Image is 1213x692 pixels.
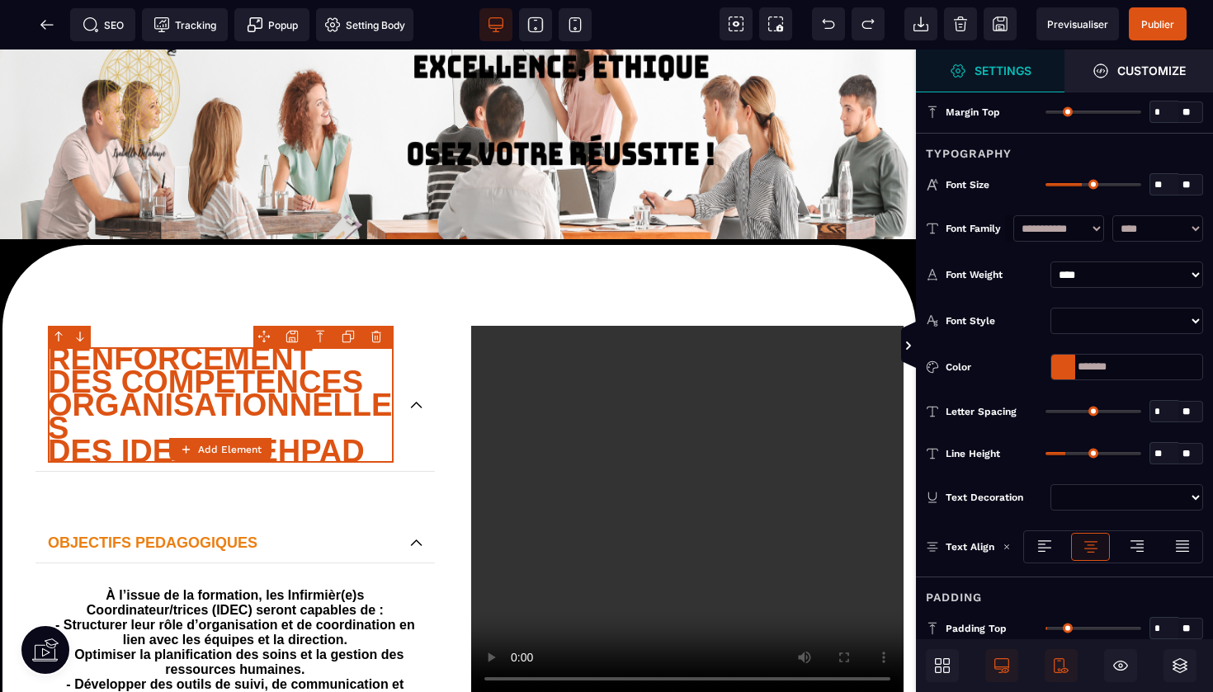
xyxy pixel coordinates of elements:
[1117,64,1186,77] strong: Customize
[946,622,1007,635] span: Padding Top
[916,577,1213,607] div: Padding
[1047,18,1108,31] span: Previsualiser
[946,447,1000,460] span: Line Height
[946,359,1044,375] div: Color
[916,49,1064,92] span: Settings
[916,133,1213,163] div: Typography
[946,266,1044,283] div: Font Weight
[1003,543,1011,551] img: loading
[946,106,1000,119] span: Margin Top
[975,64,1031,77] strong: Settings
[946,313,1044,329] div: Font Style
[1104,649,1137,682] span: Hide/Show Block
[1141,18,1174,31] span: Publier
[946,489,1044,506] div: Text Decoration
[946,178,989,191] span: Font Size
[198,444,262,455] strong: Add Element
[759,7,792,40] span: Screenshot
[324,16,405,33] span: Setting Body
[1163,649,1196,682] span: Open Layers
[1064,49,1213,92] span: Open Style Manager
[1045,649,1078,682] span: Mobile Only
[247,16,298,33] span: Popup
[83,16,124,33] span: SEO
[153,16,216,33] span: Tracking
[48,298,394,413] p: RENFORCEMENT DES COMPETENCES ORGANISATIONNELLES DES IDEC EN EHPAD
[1036,7,1119,40] span: Preview
[720,7,753,40] span: View components
[926,539,994,555] p: Text Align
[48,482,394,505] p: OBJECTIFS PEDAGOGIQUES
[169,438,271,461] button: Add Element
[946,220,1005,237] div: Font Family
[926,649,959,682] span: Open Blocks
[946,405,1017,418] span: Letter Spacing
[985,649,1018,682] span: Desktop Only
